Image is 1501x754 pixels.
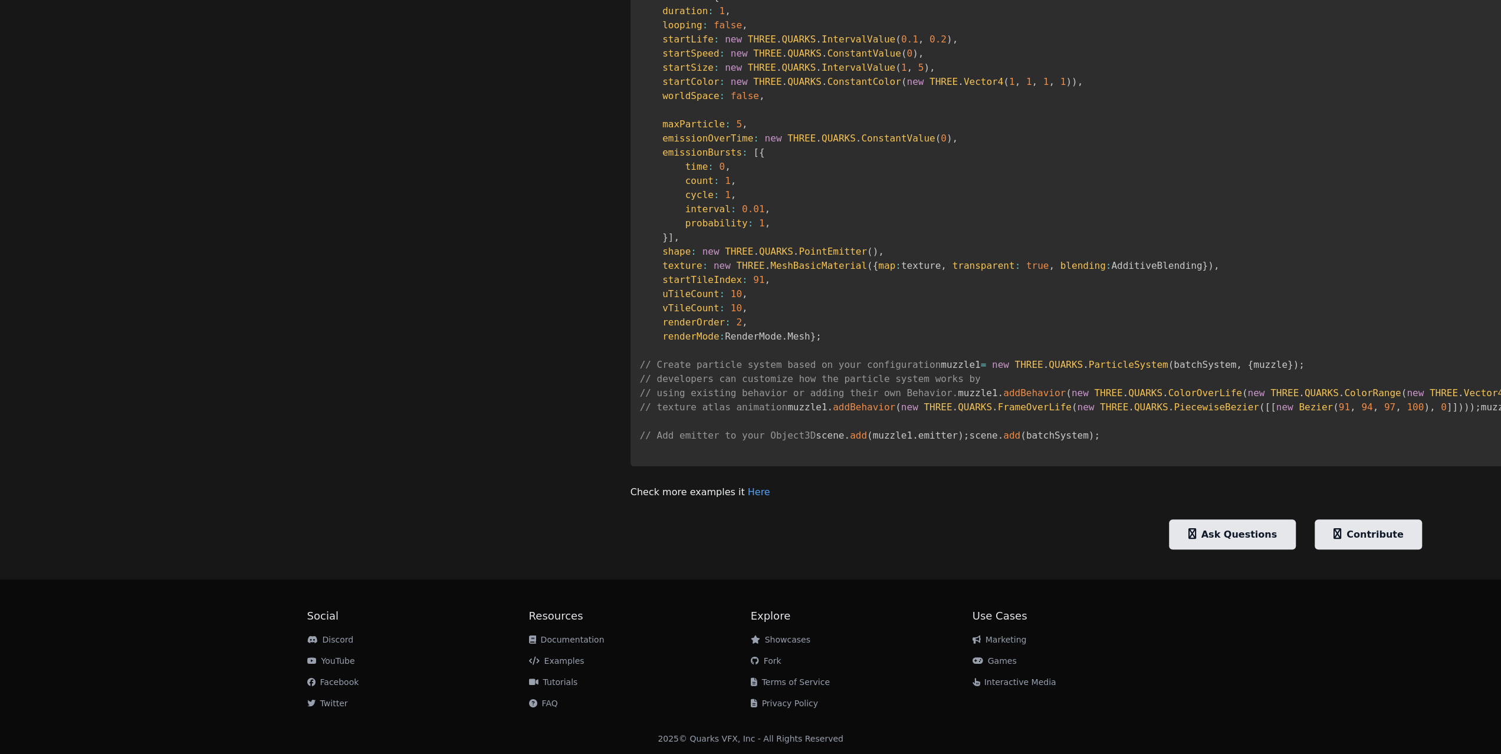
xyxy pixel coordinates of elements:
span: new [1072,387,1089,399]
span: : [720,302,725,314]
span: , [765,274,771,285]
span: 91 [1339,401,1350,413]
span: 0 [1441,401,1447,413]
span: : [708,161,714,172]
span: . [793,246,799,257]
span: THREE Vector4 [929,76,1003,87]
span: , [1078,76,1083,87]
span: new [714,260,731,271]
span: 1 [720,5,725,17]
span: ) [1469,401,1475,413]
span: ( [901,76,907,87]
span: : [742,147,748,158]
span: . [1299,387,1305,399]
span: addBehavior [1003,387,1066,399]
span: ) [1208,260,1214,271]
span: ( [895,34,901,45]
span: duration [662,5,708,17]
h2: Resources [529,608,751,624]
a: Facebook [307,677,359,687]
span: add [850,430,867,441]
span: [ [753,147,759,158]
span: 94 [1361,401,1372,413]
span: ) [873,246,879,257]
span: THREE MeshBasicMaterial [736,260,867,271]
span: ( [1401,387,1407,399]
span: 10 [731,302,742,314]
span: shape [662,246,691,257]
span: // developers can customize how the particle system works by [640,373,981,384]
h2: Social [307,608,529,624]
a: Terms of Service [751,677,830,687]
span: 100 [1407,401,1424,413]
span: ( [867,260,873,271]
span: ( [901,48,907,59]
span: : [742,274,748,285]
a: Tutorials [529,677,578,687]
span: . [827,401,833,413]
span: THREE QUARKS PointEmitter [725,246,867,257]
span: THREE QUARKS ParticleSystem [1014,359,1168,370]
span: 1 [901,62,907,73]
span: : [720,288,725,299]
span: THREE QUARKS ConstantValue [753,48,901,59]
span: , [1372,401,1378,413]
span: 2 [736,317,742,328]
span: looping [662,19,702,31]
span: 97 [1384,401,1395,413]
span: 1 [759,218,765,229]
span: , [953,133,958,144]
span: THREE QUARKS PiecewiseBezier [1100,401,1259,413]
span: new [702,246,720,257]
span: : [720,90,725,101]
a: Privacy Policy [751,699,818,708]
span: . [1083,359,1089,370]
span: renderMode [662,331,719,342]
span: . [776,62,782,73]
span: , [731,175,737,186]
span: ( [867,430,873,441]
span: : [725,118,731,130]
span: , [742,288,748,299]
span: , [918,48,924,59]
span: , [1049,260,1055,271]
span: , [725,5,731,17]
span: startSpeed [662,48,719,59]
span: ; [1475,401,1481,413]
span: , [878,246,884,257]
span: . [1162,387,1168,399]
span: , [1236,359,1242,370]
span: : [714,175,720,186]
span: } [1202,260,1208,271]
span: . [1043,359,1049,370]
span: . [822,48,827,59]
span: THREE QUARKS ColorOverLife [1094,387,1241,399]
span: THREE QUARKS ColorRange [1270,387,1401,399]
span: . [781,331,787,342]
span: ) [924,62,929,73]
span: ) [1424,401,1430,413]
span: ( [1242,387,1248,399]
span: } [1287,359,1293,370]
span: new [1407,387,1424,399]
span: . [1128,401,1134,413]
span: 0 [720,161,725,172]
span: ) [947,133,953,144]
span: time [685,161,708,172]
span: THREE QUARKS IntervalValue [748,62,895,73]
span: ( [1168,359,1174,370]
span: : [691,246,697,257]
span: vTileCount [662,302,719,314]
span: . [782,76,788,87]
span: . [856,133,862,144]
span: transparent [953,260,1015,271]
span: THREE QUARKS ConstantValue [787,133,935,144]
span: . [816,62,822,73]
span: , [1430,401,1436,413]
span: , [1214,260,1220,271]
a: Games [973,656,1017,666]
span: 91 [753,274,764,285]
span: ( [935,133,941,144]
span: : [720,331,725,342]
span: map [878,260,895,271]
